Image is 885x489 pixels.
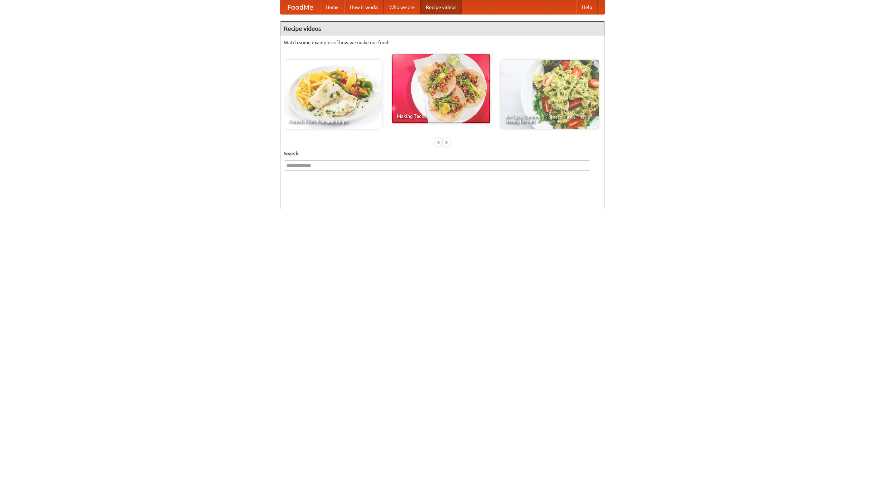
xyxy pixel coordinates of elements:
[420,0,462,14] a: Recipe videos
[284,60,382,129] a: French Fries Fish and Chips
[505,114,594,124] span: An Easy, Summery Tomato Pasta That's Ready for Fall
[397,114,485,119] span: Making Tacos
[280,0,320,14] a: FoodMe
[320,0,344,14] a: Home
[384,0,420,14] a: Who we are
[284,150,601,157] h5: Search
[289,119,377,124] span: French Fries Fish and Chips
[444,138,450,147] div: »
[280,22,605,36] h4: Recipe videos
[284,39,601,46] p: Watch some examples of how we make our food!
[344,0,384,14] a: How it works
[501,60,599,129] a: An Easy, Summery Tomato Pasta That's Ready for Fall
[576,0,598,14] a: Help
[392,54,490,123] a: Making Tacos
[435,138,441,147] div: «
